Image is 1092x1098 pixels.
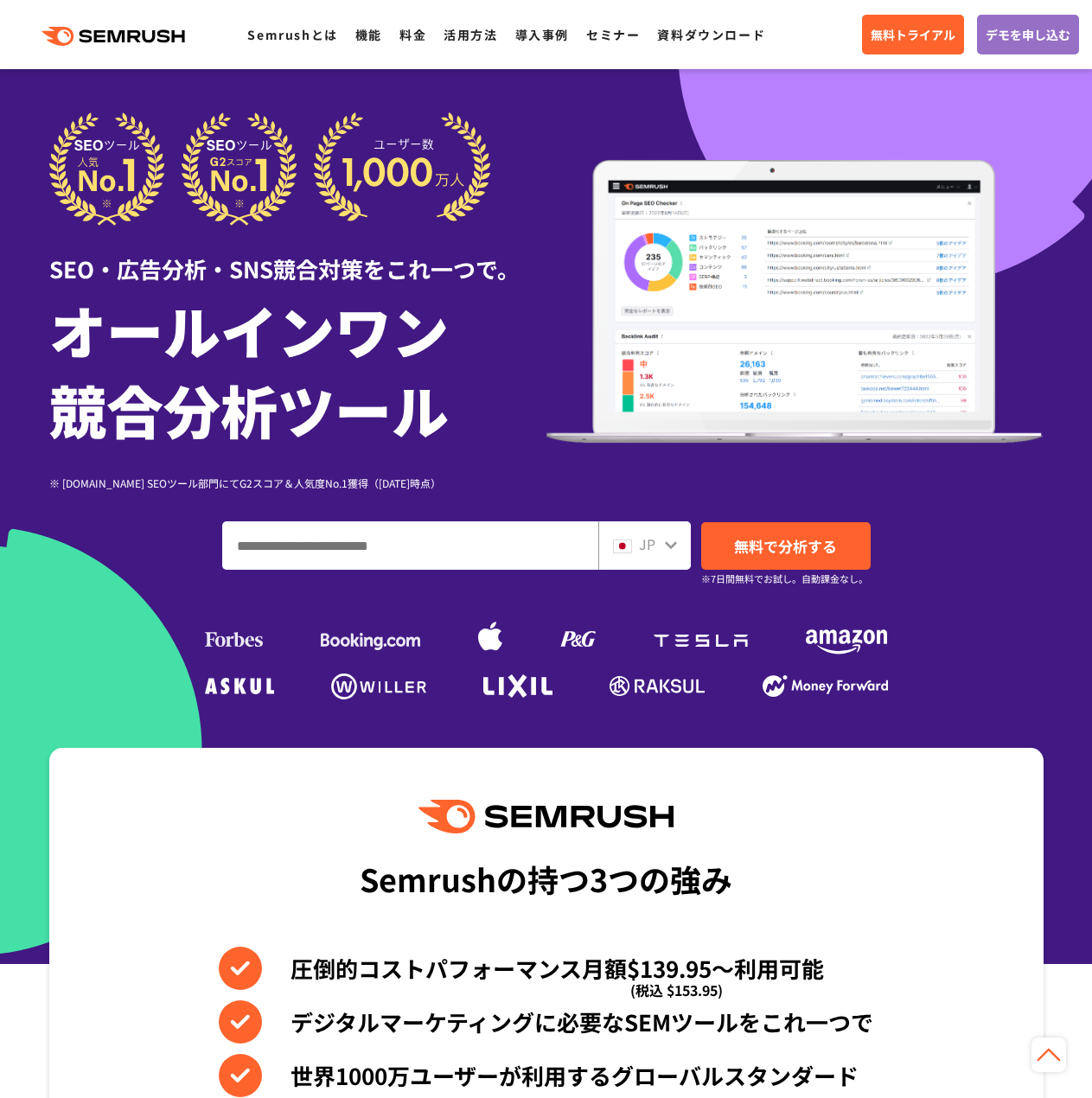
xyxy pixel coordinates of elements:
[871,25,955,44] span: 無料トライアル
[360,846,732,910] div: Semrushの持つ3つの強み
[219,947,873,990] li: 圧倒的コストパフォーマンス月額$139.95〜利用可能
[223,522,597,569] input: ドメイン、キーワードまたはURLを入力してください
[639,533,655,554] span: JP
[444,26,497,43] a: 活用方法
[701,522,871,570] a: 無料で分析する
[418,800,673,833] img: Semrush
[986,25,1070,44] span: デモを申し込む
[734,535,837,557] span: 無料で分析する
[515,26,569,43] a: 導入事例
[219,1000,873,1044] li: デジタルマーケティングに必要なSEMツールをこれ一つで
[862,15,964,54] a: 無料トライアル
[355,26,382,43] a: 機能
[701,571,868,587] small: ※7日間無料でお試し。自動課金なし。
[630,968,723,1012] span: (税込 $153.95)
[399,26,426,43] a: 料金
[49,475,546,491] div: ※ [DOMAIN_NAME] SEOツール部門にてG2スコア＆人気度No.1獲得（[DATE]時点）
[657,26,765,43] a: 資料ダウンロード
[49,290,546,449] h1: オールインワン 競合分析ツール
[219,1054,873,1097] li: 世界1000万ユーザーが利用するグローバルスタンダード
[977,15,1079,54] a: デモを申し込む
[586,26,640,43] a: セミナー
[49,226,546,285] div: SEO・広告分析・SNS競合対策をこれ一つで。
[247,26,337,43] a: Semrushとは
